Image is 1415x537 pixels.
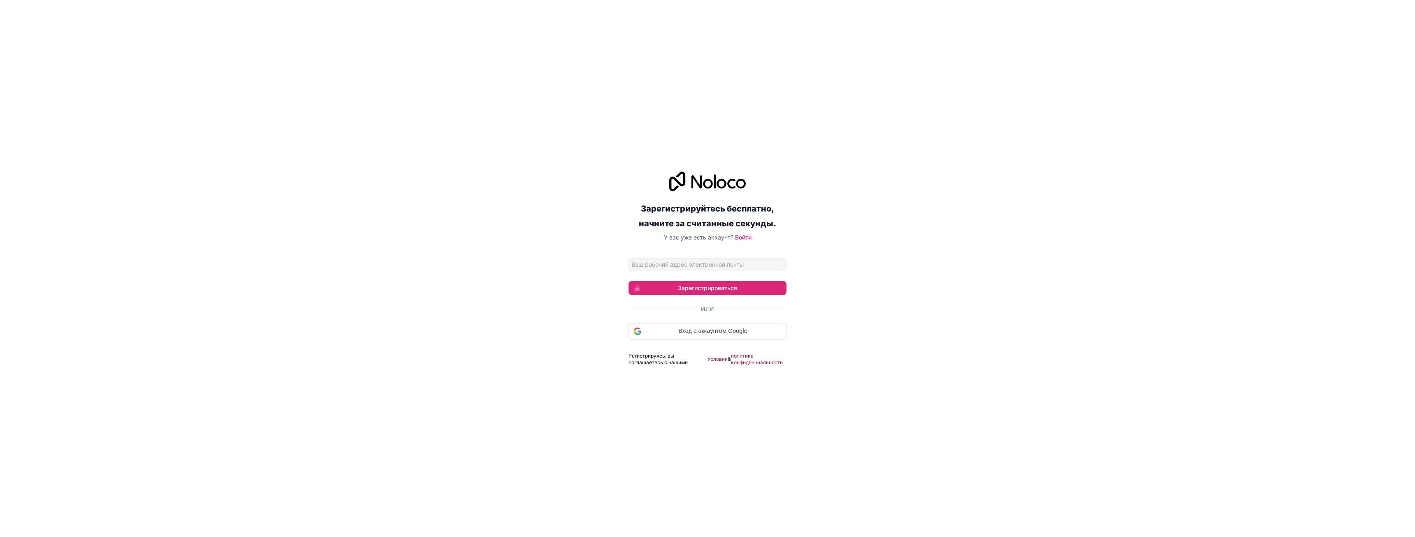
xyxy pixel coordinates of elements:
div: Вход с аккаунтом Google [629,323,786,339]
font: Или [701,305,714,312]
font: Зарегистрироваться [678,284,737,291]
font: & [728,356,731,362]
a: политика конфиденциальности [731,353,786,366]
input: Адрес электронной почты [629,258,786,271]
button: Зарегистрироваться [629,281,786,295]
span: Вход с аккаунтом Google [645,327,781,335]
a: Войти [735,234,752,241]
font: Зарегистрируйтесь бесплатно, начните за считанные секунды. [639,204,776,228]
font: политика конфиденциальности [731,353,783,365]
font: Регистрируясь, вы соглашаетесь с нашими [629,353,688,365]
a: Условия [707,356,728,363]
font: У вас уже есть аккаунт? [664,234,733,241]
